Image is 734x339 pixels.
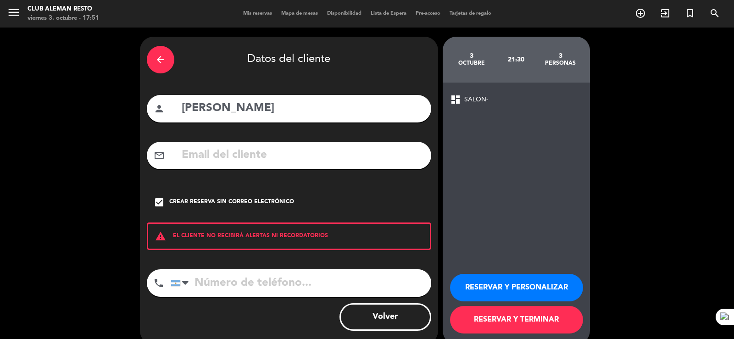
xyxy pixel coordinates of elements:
[7,6,21,19] i: menu
[169,198,294,207] div: Crear reserva sin correo electrónico
[147,222,431,250] div: EL CLIENTE NO RECIBIRÁ ALERTAS NI RECORDATORIOS
[181,99,424,118] input: Nombre del cliente
[538,60,583,67] div: personas
[635,8,646,19] i: add_circle_outline
[450,52,494,60] div: 3
[464,94,489,105] span: SALON-
[411,11,445,16] span: Pre-acceso
[684,8,695,19] i: turned_in_not
[154,150,165,161] i: mail_outline
[148,231,173,242] i: warning
[147,44,431,76] div: Datos del cliente
[181,146,424,165] input: Email del cliente
[277,11,323,16] span: Mapa de mesas
[660,8,671,19] i: exit_to_app
[450,274,583,301] button: RESERVAR Y PERSONALIZAR
[450,60,494,67] div: octubre
[154,103,165,114] i: person
[450,94,461,105] span: dashboard
[171,269,431,297] input: Número de teléfono...
[239,11,277,16] span: Mis reservas
[153,278,164,289] i: phone
[155,54,166,65] i: arrow_back
[154,197,165,208] i: check_box
[323,11,366,16] span: Disponibilidad
[450,306,583,333] button: RESERVAR Y TERMINAR
[171,270,192,296] div: Argentina: +54
[709,8,720,19] i: search
[445,11,496,16] span: Tarjetas de regalo
[339,303,431,331] button: Volver
[28,5,99,14] div: Club aleman resto
[494,44,538,76] div: 21:30
[28,14,99,23] div: viernes 3. octubre - 17:51
[7,6,21,22] button: menu
[366,11,411,16] span: Lista de Espera
[538,52,583,60] div: 3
